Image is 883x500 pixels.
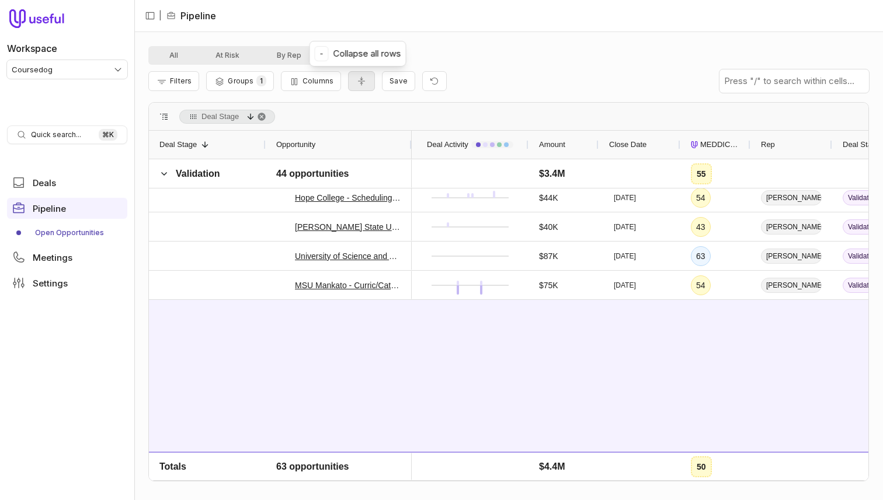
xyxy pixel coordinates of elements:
kbd: ⌘ K [99,129,117,141]
div: $95K [539,463,558,477]
span: Amount [539,138,565,152]
span: Filters [170,76,192,85]
a: MSU Mankato - Curric/Cat, Curric Analytics, Scheduling, CDP - 1.25 [295,278,401,292]
span: Deals [33,179,56,187]
div: $44K [539,191,558,205]
div: Collapse all rows [315,46,401,61]
div: Row Groups [179,110,275,124]
span: Quick search... [31,130,81,139]
label: Workspace [7,41,57,55]
span: [PERSON_NAME] [761,278,822,293]
button: Group Pipeline [206,71,273,91]
span: [PERSON_NAME] [761,249,822,264]
a: Deals [7,172,127,193]
span: 1 [256,75,266,86]
span: Validation [176,169,220,179]
span: Opportunity [276,138,315,152]
span: Rep [761,138,775,152]
a: Open Opportunities [7,223,127,242]
a: Hope College - Scheduling & CDP - 11.24 [295,191,401,205]
span: | [159,9,162,23]
a: Meetings [7,247,127,268]
span: Deal Stage [843,138,880,152]
div: 54 [696,191,705,205]
time: [DATE] [614,281,636,290]
div: $3.4M [539,167,565,181]
a: Pipeline [7,198,127,219]
span: Settings [33,279,68,288]
time: [DATE] [614,251,636,261]
span: Save [390,76,408,85]
button: Create a new saved view [382,71,415,91]
button: By Rep [258,48,320,62]
span: [PERSON_NAME] [761,463,822,478]
span: MEDDICC Score [700,138,740,152]
div: MEDDICC Score [691,131,740,159]
button: Collapse sidebar [141,7,159,25]
div: 63 [696,463,705,477]
a: University of Science and Arts of [US_STATE] - Class Scheduling + FWM + CDP - 11.24 [295,249,401,263]
button: Filter Pipeline [148,71,199,91]
span: Deal Stage, descending. Press ENTER to sort. Press DELETE to remove [179,110,275,124]
div: $87K [539,249,558,263]
button: At Risk [197,48,258,62]
a: Settings [7,272,127,293]
div: $40K [539,220,558,234]
span: Meetings [33,253,72,262]
span: [PERSON_NAME] [761,219,822,235]
div: $75K [539,278,558,292]
button: Columns [281,71,341,91]
div: Pipeline submenu [7,223,127,242]
span: - [315,46,329,61]
span: Deal Stage [159,138,197,152]
time: [DATE] [614,222,636,232]
span: Columns [303,76,333,85]
div: 44 opportunities [276,167,349,181]
div: 55 [697,167,706,181]
input: Press "/" to search within cells... [719,69,869,93]
div: 63 [696,249,705,263]
li: Pipeline [166,9,216,23]
button: All [151,48,197,62]
time: [DATE] [614,466,636,475]
span: Pipeline [33,204,66,213]
time: [DATE] [614,193,636,202]
div: 54 [696,278,705,292]
span: Close Date [609,138,646,152]
button: Collapse all rows [348,71,375,92]
span: Deal Stage [201,110,239,124]
a: [PERSON_NAME] University - Class, Events, FWM, Curriculum, Catalog [295,463,401,477]
a: [PERSON_NAME] State University - Assessment [295,220,401,234]
span: Groups [228,76,253,85]
button: Reset view [422,71,447,92]
span: [PERSON_NAME] [761,190,822,205]
div: 43 [696,220,705,234]
span: Deal Activity [427,138,468,152]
